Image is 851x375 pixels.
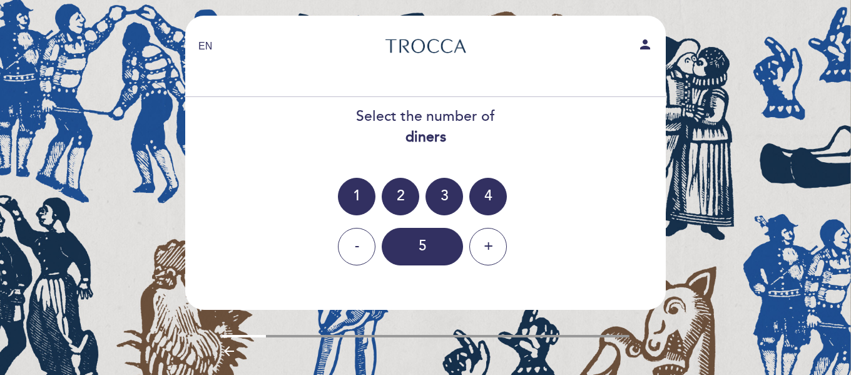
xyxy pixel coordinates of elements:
[469,228,507,265] div: +
[382,228,463,265] div: 5
[347,29,504,64] a: Trocca
[425,178,463,215] div: 3
[222,344,237,359] i: arrow_backward
[338,178,375,215] div: 1
[638,37,653,52] i: person
[405,128,446,146] b: diners
[382,178,419,215] div: 2
[338,228,375,265] div: -
[638,37,653,56] button: person
[469,178,507,215] div: 4
[185,106,666,148] div: Select the number of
